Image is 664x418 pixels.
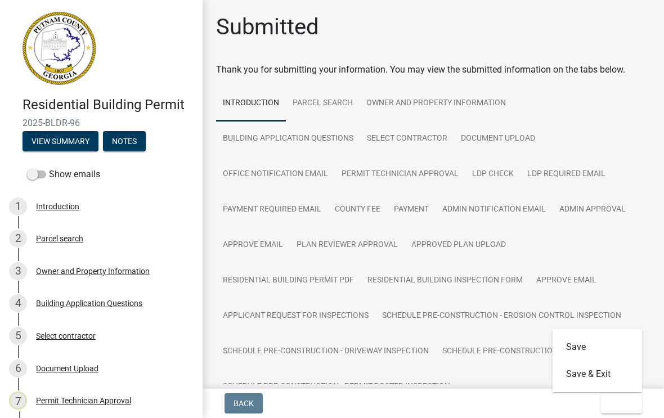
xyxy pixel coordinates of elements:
button: Exit [601,393,642,413]
label: Show emails [27,168,100,181]
div: Exit [553,329,643,392]
div: 6 [9,359,27,377]
a: Office Notification Email [216,156,335,192]
div: Permit Technician Approval [36,397,131,404]
div: 4 [9,294,27,312]
a: Parcel search [286,86,360,122]
button: Save & Exit [553,361,643,388]
a: Admin Approval [553,192,632,228]
button: Back [225,393,263,413]
div: 3 [9,262,27,280]
a: Plan Reviewer Approval [290,227,405,263]
a: LDP Required Email [521,156,612,192]
a: Schedule Pre-construction - Permit Posted Inspection [216,369,457,405]
div: Thank you for submitting your information. You may view the submitted information on the tabs below. [216,63,650,77]
a: County Fee [328,192,387,228]
a: Document Upload [454,121,542,157]
a: Select contractor [360,121,454,157]
a: Payment [387,192,436,228]
a: Admin Notification Email [436,192,553,228]
a: Approved Plan Upload [405,227,513,263]
wm-modal-confirm: Notes [103,137,146,146]
div: Introduction [36,203,79,210]
button: Notes [103,131,146,151]
a: Payment Required Email [216,192,328,228]
a: Permit Technician Approval [335,156,465,192]
div: 2 [9,230,27,248]
a: Residential Building Permit PDF [216,263,361,299]
div: 7 [9,392,27,410]
div: Building Application Questions [36,299,142,307]
a: Introduction [216,86,286,122]
div: Document Upload [36,365,98,372]
div: Parcel search [36,235,83,242]
a: Owner and Property Information [360,86,513,122]
a: Schedule Pre-construction - Erosion Control Inspection [375,298,628,334]
h1: Submitted [216,14,319,41]
a: Schedule Pre-construction - Toilet Inspection [436,334,643,370]
a: Schedule Pre-construction - Driveway Inspection [216,334,436,370]
span: Exit [610,399,626,408]
img: Putnam County, Georgia [23,12,96,85]
button: View Summary [23,131,98,151]
div: Select contractor [36,332,96,340]
span: 2025-BLDR-96 [23,118,180,128]
a: Building Application Questions [216,121,360,157]
wm-modal-confirm: Summary [23,137,98,146]
h4: Residential Building Permit [23,97,194,113]
span: Back [234,399,254,408]
div: Owner and Property Information [36,267,150,275]
a: Residential Building Inspection Form [361,263,530,299]
a: LDP Check [465,156,521,192]
a: Approve Email [216,227,290,263]
a: Applicant Request for Inspections [216,298,375,334]
button: Save [553,334,643,361]
div: 1 [9,197,27,215]
div: 5 [9,327,27,345]
a: Approve Email [530,263,603,299]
